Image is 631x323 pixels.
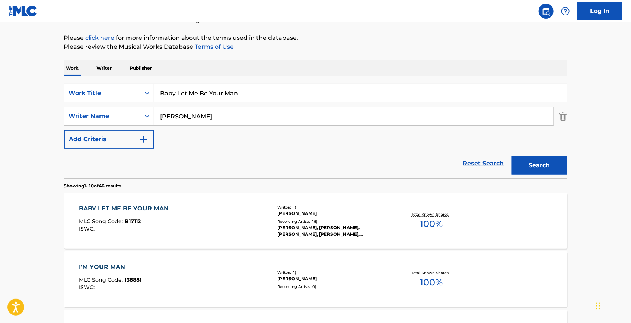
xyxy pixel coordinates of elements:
button: Add Criteria [64,130,154,149]
span: MLC Song Code : [79,276,125,283]
div: Writers ( 1 ) [277,270,390,275]
p: Publisher [128,60,154,76]
a: click here [86,34,115,41]
a: Public Search [539,4,554,19]
p: Please review the Musical Works Database [64,42,567,51]
div: [PERSON_NAME] [277,210,390,217]
p: Work [64,60,81,76]
form: Search Form [64,84,567,178]
button: Search [512,156,567,175]
div: [PERSON_NAME], [PERSON_NAME], [PERSON_NAME], [PERSON_NAME], [PERSON_NAME], [PERSON_NAME] [277,224,390,238]
img: MLC Logo [9,6,38,16]
a: I'M YOUR MANMLC Song Code:I38881ISWC:Writers (1)[PERSON_NAME]Recording Artists (0)Total Known Sha... [64,251,567,307]
div: I'M YOUR MAN [79,263,141,272]
iframe: Chat Widget [594,287,631,323]
div: Help [558,4,573,19]
img: Delete Criterion [559,107,567,126]
p: Writer [95,60,114,76]
span: B17112 [125,218,141,225]
div: [PERSON_NAME] [277,275,390,282]
p: Please for more information about the terms used in the database. [64,34,567,42]
a: Reset Search [459,155,508,172]
div: Drag [596,295,600,317]
div: Writers ( 1 ) [277,205,390,210]
div: Recording Artists ( 0 ) [277,284,390,289]
a: Terms of Use [194,43,234,50]
span: ISWC : [79,225,96,232]
a: BABY LET ME BE YOUR MANMLC Song Code:B17112ISWC:Writers (1)[PERSON_NAME]Recording Artists (16)[PE... [64,193,567,249]
a: Log In [577,2,622,20]
div: Recording Artists ( 16 ) [277,219,390,224]
span: MLC Song Code : [79,218,125,225]
img: 9d2ae6d4665cec9f34b9.svg [139,135,148,144]
img: search [542,7,551,16]
span: 100 % [420,276,443,289]
p: Total Known Shares: [412,270,452,276]
div: Writer Name [69,112,136,121]
span: 100 % [420,217,443,231]
p: Showing 1 - 10 of 46 results [64,183,122,189]
img: help [561,7,570,16]
span: ISWC : [79,284,96,291]
div: BABY LET ME BE YOUR MAN [79,204,172,213]
div: Work Title [69,89,136,98]
span: I38881 [125,276,141,283]
p: Total Known Shares: [412,212,452,217]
